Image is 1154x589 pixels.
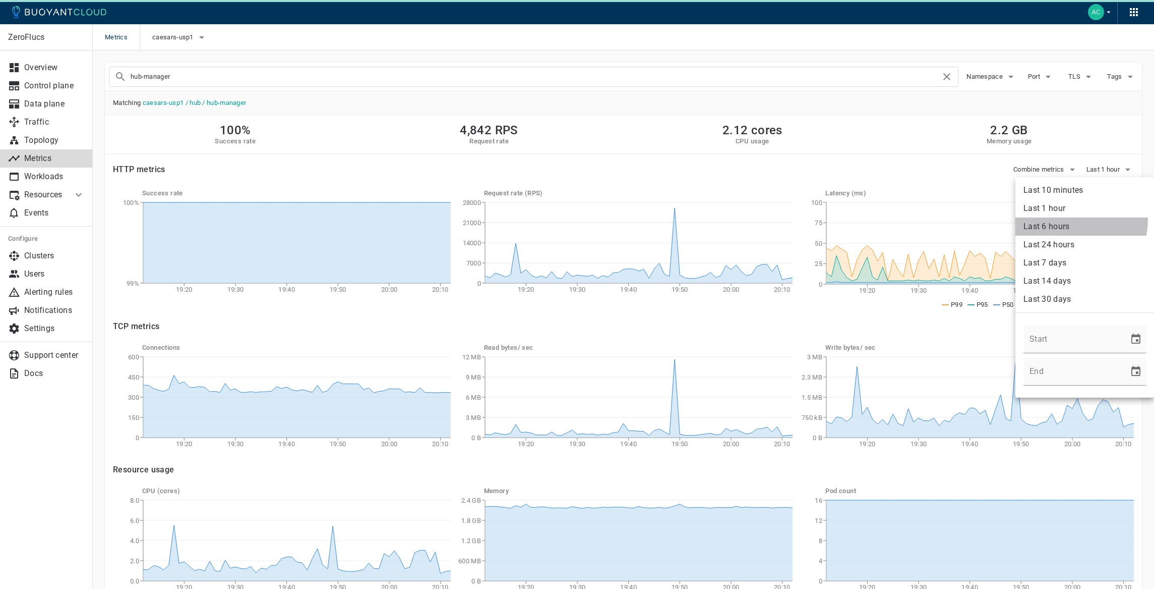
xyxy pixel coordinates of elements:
[1015,181,1154,199] li: Last 10 minutes
[1126,329,1146,349] button: Choose date
[1015,290,1154,308] li: Last 30 days
[1023,325,1122,353] input: mm/dd/yyyy hh:mm (a|p)m
[1015,199,1154,218] li: Last 1 hour
[1015,236,1154,254] li: Last 24 hours
[1015,254,1154,272] li: Last 7 days
[1023,357,1122,386] input: mm/dd/yyyy hh:mm (a|p)m
[1015,272,1154,290] li: Last 14 days
[1126,361,1146,382] button: Choose date
[1015,218,1154,236] li: Last 6 hours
